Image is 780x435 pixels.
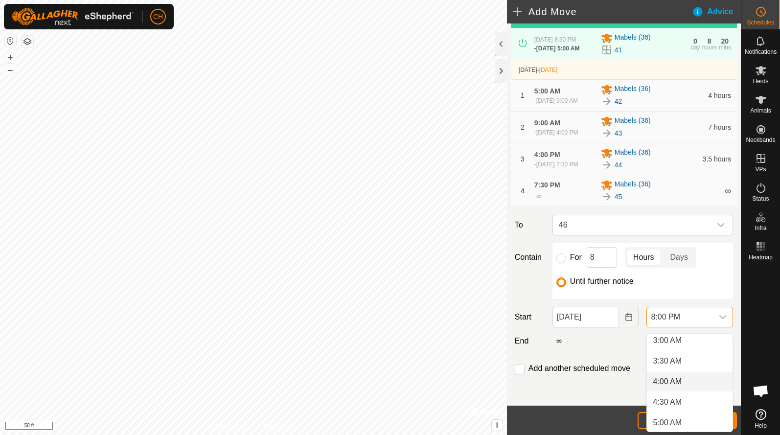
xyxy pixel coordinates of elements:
span: 4 hours [708,92,731,99]
li: 3:00 AM [647,331,733,350]
span: 9:00 AM [534,119,560,127]
button: Map Layers [22,36,33,47]
label: Add another scheduled move [528,365,630,372]
span: Animals [750,108,771,114]
img: To [601,127,613,139]
span: 7:30 PM [534,181,560,189]
span: i [496,421,498,429]
div: - [534,160,578,169]
span: 3:30 AM [653,355,682,367]
span: CH [153,12,163,22]
span: [DATE] [519,67,537,73]
span: 4:30 AM [653,396,682,408]
div: day [690,45,700,50]
img: Gallagher Logo [12,8,134,25]
span: Infra [755,225,766,231]
li: 4:00 AM [647,372,733,391]
span: ∞ [725,186,731,196]
span: 5:00 AM [653,417,682,429]
h2: Add Move [513,6,692,18]
a: Help [741,405,780,433]
a: Contact Us [263,422,292,431]
div: 20 [721,38,729,45]
span: [DATE] 7:30 PM [536,161,578,168]
a: 41 [615,45,622,55]
img: To [601,159,613,171]
span: Schedules [747,20,774,25]
span: - [537,67,558,73]
div: hours [702,45,717,50]
a: 44 [615,160,622,170]
span: [DATE] [539,67,558,73]
span: 5:00 AM [534,87,560,95]
span: 3:00 AM [653,335,682,346]
a: 43 [615,128,622,138]
span: 4:00 AM [653,376,682,388]
span: 1 [521,92,525,99]
label: Contain [511,252,549,263]
span: 4:00 PM [534,151,560,159]
button: Cancel [638,412,686,429]
span: [DATE] 5:00 AM [536,45,580,52]
span: Help [755,423,767,429]
div: Open chat [746,376,776,406]
div: mins [719,45,731,50]
div: dropdown trigger [711,215,731,235]
span: Heatmap [749,254,773,260]
span: Neckbands [746,137,775,143]
button: – [4,64,16,76]
button: i [492,420,503,431]
div: dropdown trigger [713,307,733,327]
div: 0 [693,38,697,45]
label: For [570,253,582,261]
span: 4 [521,187,525,195]
span: 8:00 PM [647,307,713,327]
button: Reset Map [4,35,16,47]
span: ∞ [536,192,542,200]
label: End [511,335,549,347]
span: Mabels (36) [615,32,651,44]
span: Hours [633,252,654,263]
span: 3 [521,155,525,163]
li: 3:30 AM [647,351,733,371]
span: [DATE] 8:30 PM [534,36,576,43]
span: Mabels (36) [615,147,651,159]
div: - [534,44,580,53]
span: Days [670,252,688,263]
span: VPs [755,166,766,172]
img: To [601,191,613,203]
div: 8 [708,38,711,45]
span: [DATE] 9:00 AM [536,97,578,104]
span: Notifications [745,49,777,55]
span: Herds [753,78,768,84]
label: Until further notice [570,277,634,285]
li: 5:00 AM [647,413,733,433]
span: 46 [555,215,711,235]
span: 2 [521,123,525,131]
button: + [4,51,16,63]
span: Mabels (36) [615,115,651,127]
div: - [534,128,578,137]
span: Mabels (36) [615,84,651,95]
span: 3.5 hours [703,155,731,163]
li: 4:30 AM [647,392,733,412]
a: 45 [615,192,622,202]
label: Start [511,311,549,323]
span: Mabels (36) [615,179,651,191]
label: To [511,215,549,235]
div: Advice [692,6,741,18]
label: ∞ [552,337,566,345]
span: Status [752,196,769,202]
span: [DATE] 4:00 PM [536,129,578,136]
div: - [534,96,578,105]
span: 7 hours [708,123,731,131]
img: To [601,95,613,107]
a: Privacy Policy [215,422,252,431]
a: 42 [615,96,622,107]
div: - [534,190,542,202]
button: Choose Date [619,307,639,327]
